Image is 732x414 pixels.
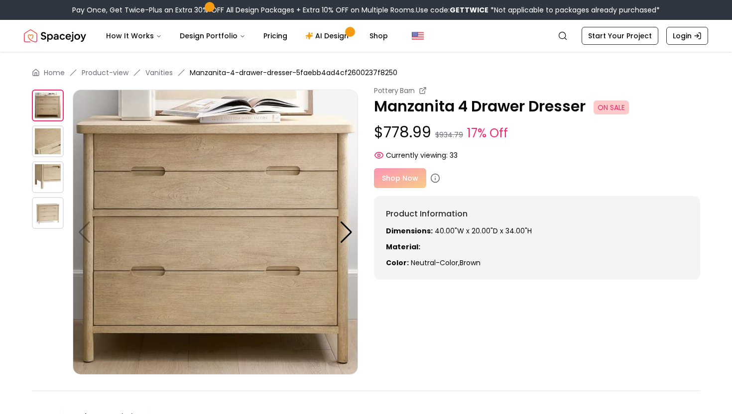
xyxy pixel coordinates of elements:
[255,26,295,46] a: Pricing
[467,124,508,142] small: 17% Off
[82,68,128,78] a: Product-view
[32,125,64,157] img: https://storage.googleapis.com/spacejoy-main/assets/5faebb4ad4cf2600237f8250/product_1_9b9og04ap8gh
[386,150,448,160] span: Currently viewing:
[435,130,463,140] small: $934.79
[488,5,660,15] span: *Not applicable to packages already purchased*
[98,26,170,46] button: How It Works
[416,5,488,15] span: Use code:
[32,68,700,78] nav: breadcrumb
[98,26,396,46] nav: Main
[450,150,458,160] span: 33
[145,68,173,78] a: Vanities
[374,98,700,115] p: Manzanita 4 Drawer Dresser
[594,101,629,114] span: ON SALE
[32,90,64,121] img: https://storage.googleapis.com/spacejoy-main/assets/5faebb4ad4cf2600237f8250/product_0_l5k83cfnjm1
[362,26,396,46] a: Shop
[666,27,708,45] a: Login
[32,161,64,193] img: https://storage.googleapis.com/spacejoy-main/assets/5faebb4ad4cf2600237f8250/product_2_d3f6mp4knf8e
[72,5,660,15] div: Pay Once, Get Twice-Plus an Extra 30% OFF All Design Packages + Extra 10% OFF on Multiple Rooms.
[24,26,86,46] a: Spacejoy
[358,90,643,375] img: https://storage.googleapis.com/spacejoy-main/assets/5faebb4ad4cf2600237f8250/product_1_9b9og04ap8gh
[386,208,688,220] h6: Product Information
[386,258,409,268] strong: Color:
[460,258,481,268] span: brown
[297,26,360,46] a: AI Design
[412,30,424,42] img: United States
[386,226,688,236] p: 40.00"W x 20.00"D x 34.00"H
[386,226,433,236] strong: Dimensions:
[190,68,397,78] span: Manzanita-4-drawer-dresser-5faebb4ad4cf2600237f8250
[582,27,658,45] a: Start Your Project
[450,5,488,15] b: GETTWICE
[44,68,65,78] a: Home
[24,26,86,46] img: Spacejoy Logo
[172,26,253,46] button: Design Portfolio
[73,90,358,375] img: https://storage.googleapis.com/spacejoy-main/assets/5faebb4ad4cf2600237f8250/product_0_l5k83cfnjm1
[24,20,708,52] nav: Global
[411,258,460,268] span: neutral-color ,
[374,123,700,142] p: $778.99
[386,242,420,252] strong: Material:
[32,197,64,229] img: https://storage.googleapis.com/spacejoy-main/assets/5faebb4ad4cf2600237f8250/product_3_2bn13e5deehm
[374,86,415,96] small: Pottery Barn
